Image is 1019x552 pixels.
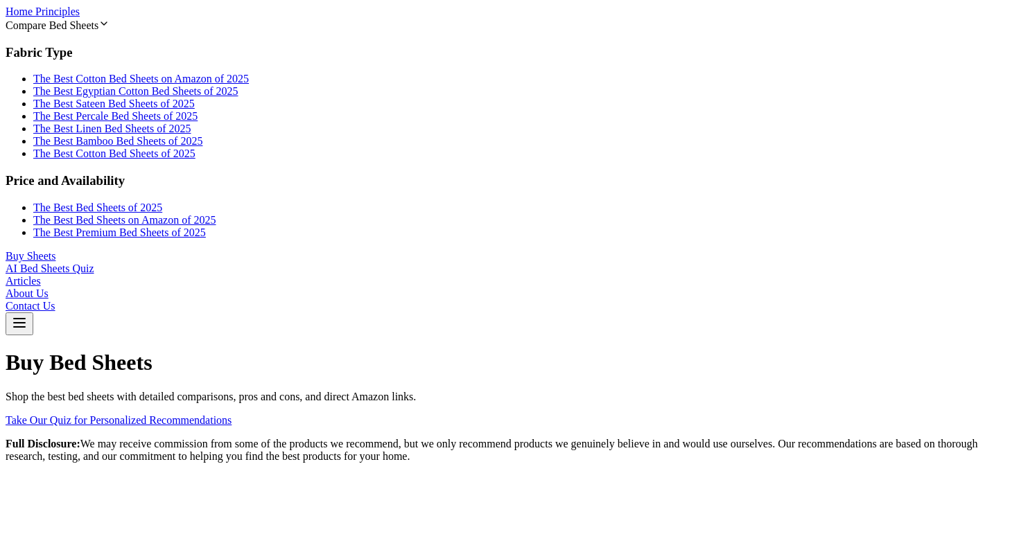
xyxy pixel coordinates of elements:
[33,110,198,122] a: The Best Percale Bed Sheets of 2025
[6,438,80,449] strong: Full Disclosure:
[33,148,195,159] a: The Best Cotton Bed Sheets of 2025
[6,6,80,17] a: Home Principles
[33,98,195,109] a: The Best Sateen Bed Sheets of 2025
[6,18,1013,32] div: Compare Bed Sheets
[33,214,216,226] a: The Best Bed Sheets on Amazon of 2025
[6,275,41,287] a: Articles
[6,350,1013,375] h1: Buy Bed Sheets
[6,287,49,299] a: About Us
[6,414,232,426] a: Take Our Quiz for Personalized Recommendations
[33,135,202,147] a: The Best Bamboo Bed Sheets of 2025
[33,202,162,213] a: The Best Bed Sheets of 2025
[6,300,55,312] a: Contact Us
[6,173,1013,188] h3: Price and Availability
[6,438,1013,463] p: We may receive commission from some of the products we recommend, but we only recommend products ...
[6,45,1013,60] h3: Fabric Type
[33,73,249,84] a: The Best Cotton Bed Sheets on Amazon of 2025
[6,262,94,274] a: AI Bed Sheets Quiz
[6,250,55,262] a: Buy Sheets
[33,123,191,134] a: The Best Linen Bed Sheets of 2025
[33,85,238,97] a: The Best Egyptian Cotton Bed Sheets of 2025
[33,226,206,238] a: The Best Premium Bed Sheets of 2025
[6,391,1013,403] p: Shop the best bed sheets with detailed comparisons, pros and cons, and direct Amazon links.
